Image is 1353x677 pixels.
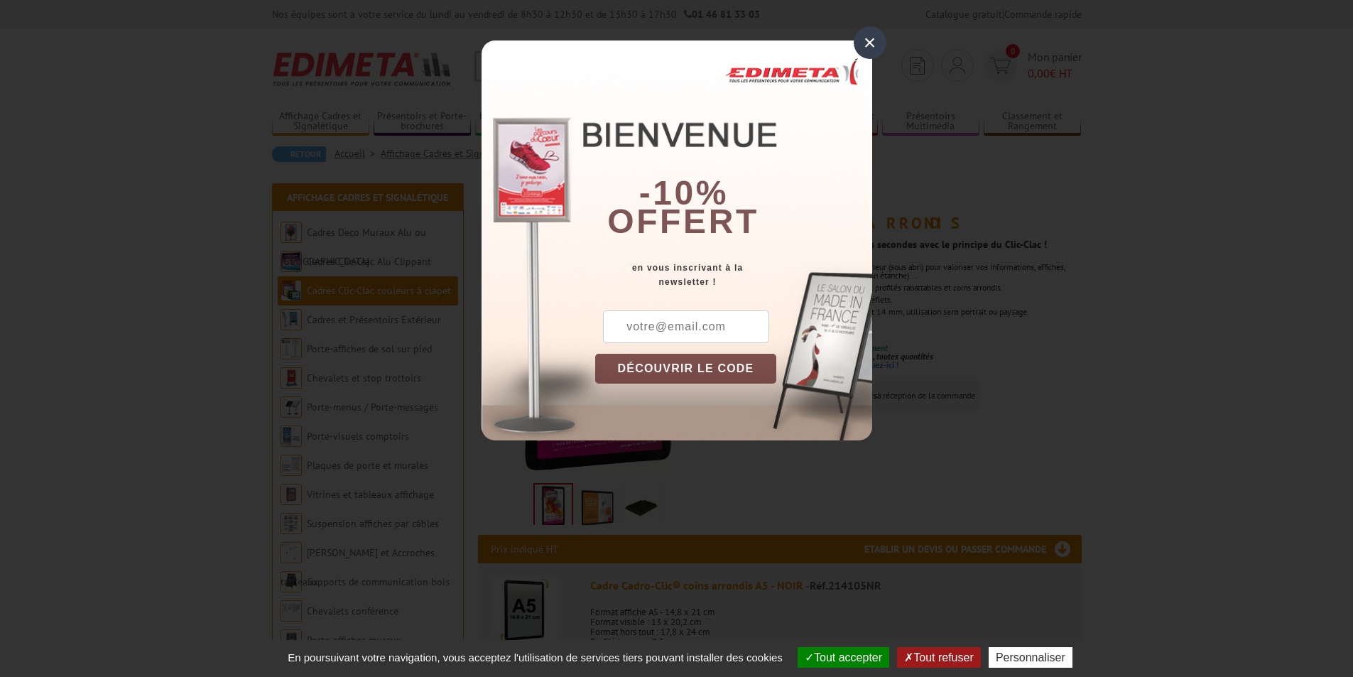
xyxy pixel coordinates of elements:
div: en vous inscrivant à la newsletter ! [595,261,872,289]
span: En poursuivant votre navigation, vous acceptez l'utilisation de services tiers pouvant installer ... [281,651,790,664]
button: DÉCOUVRIR LE CODE [595,354,777,384]
button: Tout accepter [798,647,889,668]
button: Tout refuser [897,647,980,668]
button: Personnaliser (fenêtre modale) [989,647,1072,668]
input: votre@email.com [603,310,769,343]
div: × [854,26,886,59]
b: -10% [639,174,729,212]
font: offert [607,202,759,240]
